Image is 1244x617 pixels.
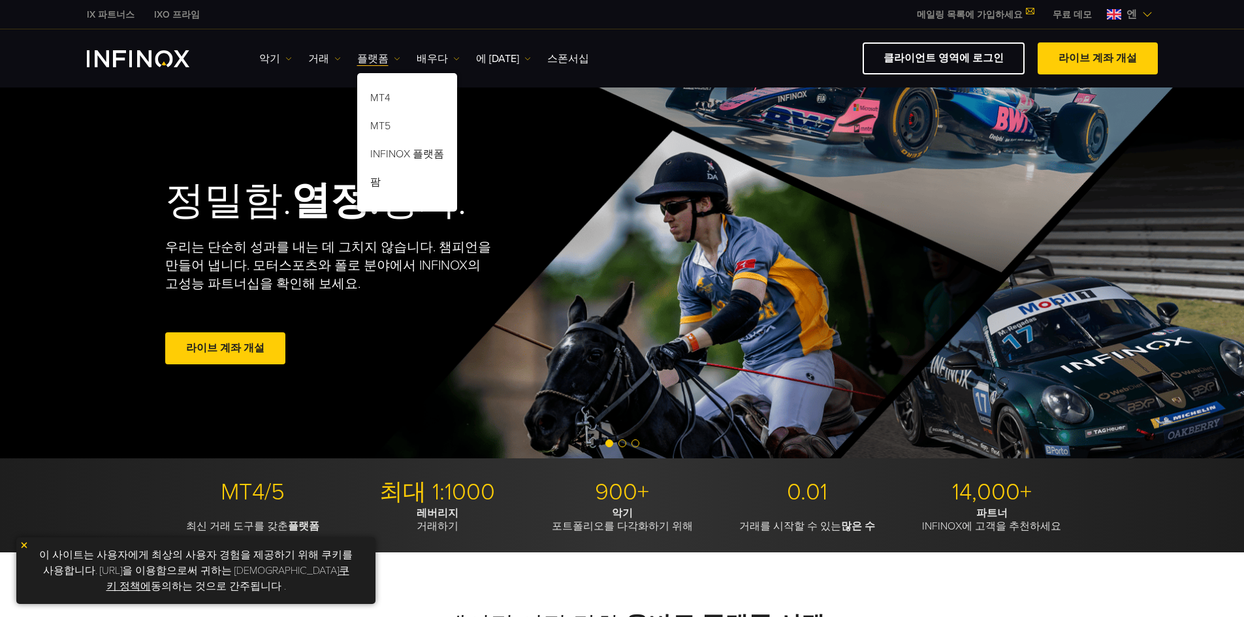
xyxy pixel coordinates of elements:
font: 레버리지 [417,507,458,520]
a: INFINOX 로고 [87,50,220,67]
a: 악기 [259,51,292,67]
font: 14,000+ [952,478,1032,506]
font: 메일링 목록에 가입하세요 [917,9,1023,20]
img: 노란색 닫기 아이콘 [20,541,29,550]
font: IX 파트너스 [87,9,135,20]
a: 팜 [357,170,457,198]
a: 플랫폼 [357,51,400,67]
a: 클라이언트 영역에 로그인 [863,42,1025,74]
font: 클라이언트 영역에 로그인 [884,52,1004,65]
a: 배우다 [417,51,460,67]
font: 거래하기 [417,520,458,533]
font: 거래 [308,52,329,65]
font: 정밀함. [165,178,291,225]
font: 거래를 시작할 수 있는 [739,520,841,533]
span: 슬라이드 1로 이동 [605,439,613,447]
font: MT4/5 [221,478,285,506]
font: 최대 1:1000 [379,478,495,506]
font: 열정. [291,178,379,225]
font: 라이브 계좌 개설 [1059,52,1137,65]
font: 우리는 단순히 성과를 내는 데 그치지 않습니다. 챔피언을 만들어 냅니다. 모터스포츠와 폴로 분야에서 INFINOX의 고성능 파트너십을 확인해 보세요. [165,240,491,292]
font: 무료 데모 [1053,9,1092,20]
font: 최신 거래 도구를 갖춘 [186,520,288,533]
font: 배우다 [417,52,448,65]
font: 악기 [612,507,633,520]
font: 900+ [595,478,649,506]
font: 플랫폼 [288,520,319,533]
a: 라이브 계좌 개설 [165,332,285,364]
a: 인피녹스 [144,8,210,22]
font: 팜 [370,176,381,189]
font: MT4 [370,91,391,104]
font: 이 사이트는 사용자에게 최상의 사용자 경험을 제공하기 위해 쿠키를 사용합니다. [URL]을 이용함으로써 귀하는 [DEMOGRAPHIC_DATA] [39,548,353,577]
font: 라이브 계좌 개설 [186,341,264,355]
a: MT4 [357,86,457,114]
a: 라이브 계좌 개설 [1038,42,1158,74]
font: 많은 수 [841,520,875,533]
font: MT5 [370,119,391,133]
font: 파트너 [976,507,1008,520]
font: 0.01 [787,478,827,506]
a: 인피녹스 메뉴 [1043,8,1102,22]
font: 스폰서십 [547,52,589,65]
font: IXO 프라임 [154,9,200,20]
font: 포트폴리오를 다각화하기 위해 [552,520,693,533]
font: 플랫폼 [357,52,389,65]
span: 슬라이드 3으로 이동 [631,439,639,447]
a: 거래 [308,51,341,67]
font: 에 [DATE] [476,52,519,65]
font: INFINOX 플랫폼 [370,148,444,161]
a: 메일링 목록에 가입하세요 [907,9,1043,20]
span: 슬라이드 2로 이동 [618,439,626,447]
a: MT5 [357,114,457,142]
font: 악기 [259,52,280,65]
font: 엔 [1126,8,1137,21]
a: 에 [DATE] [476,51,531,67]
font: INFINOX에 고객을 추천하세요 [922,520,1061,533]
a: 스폰서십 [547,51,589,67]
a: INFINOX 플랫폼 [357,142,457,170]
a: 인피녹스 [77,8,144,22]
font: 동의하는 것으로 간주됩니다 . [151,580,286,593]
